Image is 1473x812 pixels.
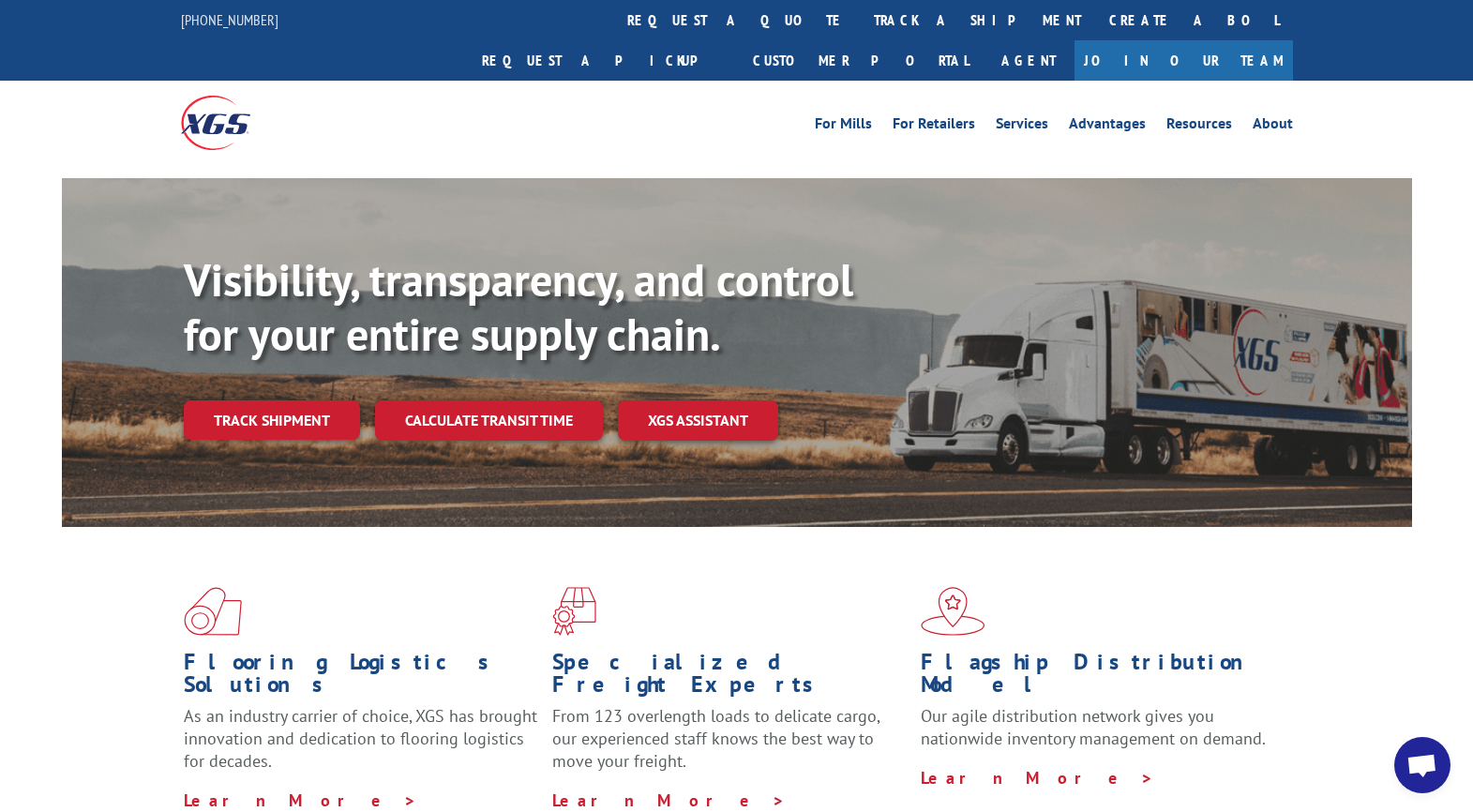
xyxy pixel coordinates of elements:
[184,250,853,363] b: Visibility, transparency, and control for your entire supply chain.
[552,651,907,705] h1: Specialized Freight Experts
[921,705,1266,749] span: Our agile distribution network gives you nationwide inventory management on demand.
[181,10,278,29] a: [PHONE_NUMBER]
[893,116,975,137] a: For Retailers
[1394,737,1450,793] a: Open chat
[184,651,538,705] h1: Flooring Logistics Solutions
[552,705,907,789] p: From 123 overlength loads to delicate cargo, our experienced staff knows the best way to move you...
[1253,116,1293,137] a: About
[739,40,983,81] a: Customer Portal
[552,789,786,811] a: Learn More >
[983,40,1075,81] a: Agent
[468,40,739,81] a: Request a pickup
[921,767,1154,789] a: Learn More >
[375,400,603,441] a: Calculate transit time
[184,587,242,636] img: xgs-icon-total-supply-chain-intelligence-red
[921,651,1275,705] h1: Flagship Distribution Model
[184,705,537,772] span: As an industry carrier of choice, XGS has brought innovation and dedication to flooring logistics...
[1075,40,1293,81] a: Join Our Team
[184,400,360,440] a: Track shipment
[184,789,417,811] a: Learn More >
[1069,116,1146,137] a: Advantages
[921,587,985,636] img: xgs-icon-flagship-distribution-model-red
[996,116,1048,137] a: Services
[618,400,778,441] a: XGS ASSISTANT
[552,587,596,636] img: xgs-icon-focused-on-flooring-red
[815,116,872,137] a: For Mills
[1166,116,1232,137] a: Resources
